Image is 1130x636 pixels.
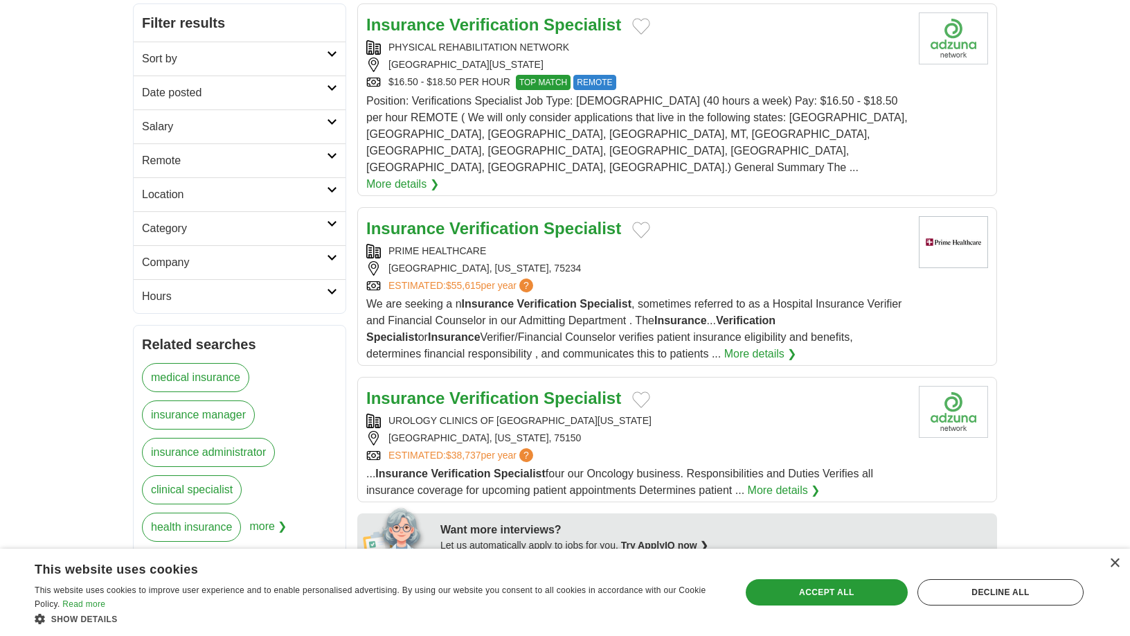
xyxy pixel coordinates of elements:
div: Close [1109,558,1120,569]
img: apply-iq-scientist.png [363,506,430,561]
span: REMOTE [573,75,616,90]
span: Position: Verifications Specialist Job Type: [DEMOGRAPHIC_DATA] (40 hours a week) Pay: $16.50 - $... [366,95,908,173]
strong: Verification [716,315,775,326]
h2: Salary [142,118,327,135]
strong: Specialist [580,298,631,310]
a: health insurance [142,513,241,542]
a: clinical specialist [142,475,242,504]
div: Want more interviews? [440,522,989,538]
h2: Date posted [142,85,327,101]
strong: Verification [449,15,539,34]
span: $38,737 [446,450,481,461]
a: Try ApplyIQ now ❯ [621,540,708,551]
span: $55,615 [446,280,481,291]
div: Decline all [917,579,1084,606]
a: insurance administrator [142,438,275,467]
span: ... four our Oncology business. Responsibilities and Duties Verifies all insurance coverage for u... [366,468,873,496]
a: Category [134,211,346,245]
div: Let us automatically apply to jobs for you. [440,538,989,553]
strong: Verification [449,389,539,407]
a: Hours [134,279,346,313]
a: PRIME HEALTHCARE [388,245,486,256]
strong: Insurance [366,389,445,407]
a: Insurance Verification Specialist [366,389,621,407]
div: PHYSICAL REHABILITATION NETWORK [366,40,908,55]
strong: Insurance [366,15,445,34]
a: More details ❯ [366,176,439,193]
span: ? [519,279,533,292]
div: [GEOGRAPHIC_DATA][US_STATE] [366,58,908,72]
img: Prime Healthcare logo [919,216,988,268]
strong: Specialist [544,15,621,34]
a: Read more, opens a new window [62,599,105,609]
span: This website uses cookies to improve user experience and to enable personalised advertising. By u... [35,585,706,609]
h2: Category [142,220,327,237]
a: Date posted [134,76,346,109]
div: UROLOGY CLINICS OF [GEOGRAPHIC_DATA][US_STATE] [366,414,908,428]
div: [GEOGRAPHIC_DATA], [US_STATE], 75150 [366,431,908,445]
strong: Specialist [494,468,546,479]
span: TOP MATCH [516,75,571,90]
h2: Filter results [134,4,346,42]
h2: Related searches [142,334,337,355]
a: More details ❯ [748,482,820,499]
a: insurance manager [142,400,255,430]
strong: Verification [517,298,577,310]
div: Show details [35,612,719,626]
button: Add to favorite jobs [632,391,650,408]
h2: Remote [142,152,327,169]
strong: Insurance [428,331,481,343]
a: Sort by [134,42,346,76]
span: ? [519,448,533,462]
a: More details ❯ [724,346,797,362]
div: Accept all [746,579,908,606]
h2: Location [142,186,327,203]
h2: Hours [142,288,327,305]
strong: Specialist [366,331,418,343]
a: Insurance Verification Specialist [366,15,621,34]
strong: Insurance [654,315,707,326]
div: [GEOGRAPHIC_DATA], [US_STATE], 75234 [366,261,908,276]
a: Salary [134,109,346,143]
a: ESTIMATED:$38,737per year? [388,448,536,463]
strong: Insurance [462,298,514,310]
strong: Verification [449,219,539,238]
img: Company logo [919,12,988,64]
div: $16.50 - $18.50 PER HOUR [366,75,908,90]
a: Remote [134,143,346,177]
span: Show details [51,615,118,624]
strong: Insurance [366,219,445,238]
a: Location [134,177,346,211]
img: Company logo [919,386,988,438]
a: medical insurance [142,363,249,392]
button: Add to favorite jobs [632,222,650,238]
div: This website uses cookies [35,557,685,578]
strong: Insurance [375,468,428,479]
strong: Specialist [544,219,621,238]
strong: Specialist [544,389,621,407]
span: more ❯ [249,513,287,550]
span: We are seeking a n , sometimes referred to as a Hospital Insurance Verifier and Financial Counsel... [366,298,902,360]
a: Company [134,245,346,279]
button: Add to favorite jobs [632,18,650,35]
h2: Sort by [142,51,327,67]
h2: Company [142,254,327,271]
a: ESTIMATED:$55,615per year? [388,279,536,293]
strong: Verification [431,468,490,479]
a: Insurance Verification Specialist [366,219,621,238]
